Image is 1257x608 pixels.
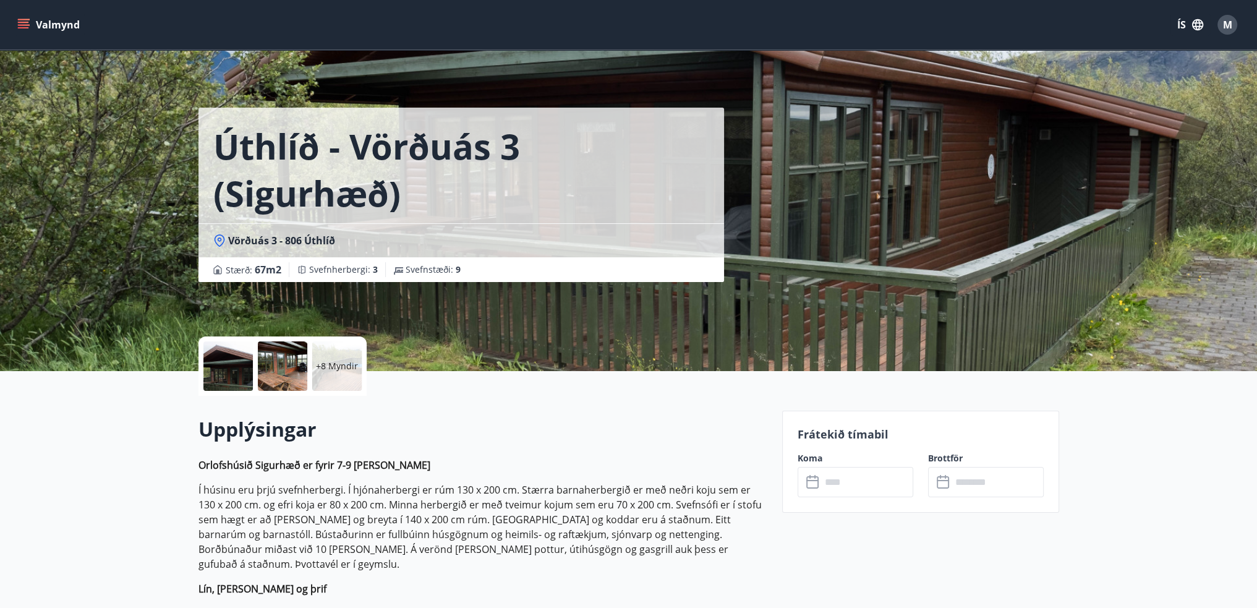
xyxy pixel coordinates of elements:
[198,458,430,472] strong: Orlofshúsið Sigurhæð er fyrir 7-9 [PERSON_NAME]
[15,14,85,36] button: menu
[213,122,709,216] h1: Úthlíð - Vörðuás 3 (Sigurhæð)
[1212,10,1242,40] button: M
[406,263,461,276] span: Svefnstæði :
[456,263,461,275] span: 9
[373,263,378,275] span: 3
[226,262,281,277] span: Stærð :
[309,263,378,276] span: Svefnherbergi :
[1223,18,1232,32] span: M
[255,263,281,276] span: 67 m2
[198,482,767,572] p: Í húsinu eru þrjú svefnherbergi. Í hjónaherbergi er rúm 130 x 200 cm. Stærra barnaherbergið er me...
[228,234,335,247] span: Vörðuás 3 - 806 Úthlíð
[198,416,767,443] h2: Upplýsingar
[798,426,1044,442] p: Frátekið tímabil
[928,452,1044,465] label: Brottför
[798,452,913,465] label: Koma
[1170,14,1210,36] button: ÍS
[198,582,326,596] strong: Lín, [PERSON_NAME] og þrif
[316,360,358,372] p: +8 Myndir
